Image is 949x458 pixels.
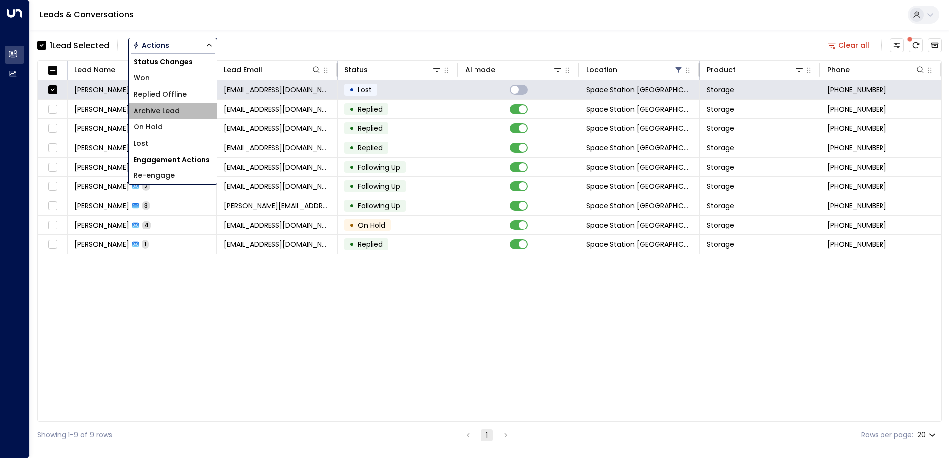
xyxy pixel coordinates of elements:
[586,220,692,230] span: Space Station Solihull
[349,159,354,175] div: •
[46,219,59,231] span: Toggle select row
[586,104,692,114] span: Space Station Solihull
[462,429,512,441] nav: pagination navigation
[224,239,330,249] span: robodar@aol.com
[134,89,187,100] span: Replied Offline
[827,201,886,211] span: +447725729951
[224,64,262,76] div: Lead Email
[224,220,330,230] span: hello@karennjohnson.co.uk
[827,162,886,172] span: +447756454342
[917,428,938,442] div: 20
[481,429,493,441] button: page 1
[707,220,734,230] span: Storage
[142,240,149,248] span: 1
[224,162,330,172] span: davidpardoe@hotmail.co.uk
[707,123,734,133] span: Storage
[707,64,736,76] div: Product
[74,64,115,76] div: Lead Name
[349,101,354,117] div: •
[74,123,129,133] span: Logan Macdonald
[134,171,175,181] span: Re-engage
[344,64,442,76] div: Status
[586,162,692,172] span: Space Station Solihull
[827,64,850,76] div: Phone
[46,180,59,193] span: Toggle select row
[861,430,913,440] label: Rows per page:
[74,220,129,230] span: Karen Johnson
[224,104,330,114] span: iancasewell@me.com
[134,73,150,83] span: Won
[37,430,112,440] div: Showing 1-9 of 9 rows
[349,139,354,156] div: •
[134,122,163,132] span: On Hold
[224,85,330,95] span: danielcarr01@hotmail.com
[224,181,330,191] span: info@pureplushproperties.co.uk
[707,143,734,153] span: Storage
[142,221,151,229] span: 4
[827,104,886,114] span: +447810501051
[46,161,59,173] span: Toggle select row
[358,123,383,133] span: Replied
[46,64,59,77] span: Toggle select all
[74,201,129,211] span: Alex Lowe
[358,104,383,114] span: Replied
[128,38,217,53] div: Button group with a nested menu
[358,201,400,211] span: Following Up
[586,123,692,133] span: Space Station Solihull
[349,217,354,233] div: •
[224,201,330,211] span: alex@alexlowe.com
[129,152,217,168] h1: Engagement Actions
[349,197,354,214] div: •
[46,103,59,115] span: Toggle select row
[827,181,886,191] span: +447950779075
[358,143,383,153] span: Replied
[74,64,201,76] div: Lead Name
[50,39,109,52] div: 1 Lead Selected
[142,182,150,190] span: 2
[134,106,180,116] span: Archive Lead
[707,85,734,95] span: Storage
[586,239,692,249] span: Space Station Solihull
[707,239,734,249] span: Storage
[707,64,804,76] div: Product
[134,138,148,149] span: Lost
[827,123,886,133] span: +447584023745
[74,85,129,95] span: Daniel Carr
[46,200,59,212] span: Toggle select row
[465,64,495,76] div: AI mode
[74,143,129,153] span: Chris Fisher
[128,38,217,53] button: Actions
[133,41,169,50] div: Actions
[224,64,321,76] div: Lead Email
[909,38,923,52] span: There are new threads available. Refresh the grid to view the latest updates.
[827,220,886,230] span: +447500535001
[827,85,886,95] span: +447487600418
[586,64,617,76] div: Location
[707,162,734,172] span: Storage
[465,64,562,76] div: AI mode
[358,239,383,249] span: Replied
[349,120,354,137] div: •
[46,122,59,135] span: Toggle select row
[74,181,129,191] span: Jordana Gillespie
[224,123,330,133] span: rycyhyt@gmail.com
[586,181,692,191] span: Space Station Solihull
[707,181,734,191] span: Storage
[349,81,354,98] div: •
[586,85,692,95] span: Space Station Solihull
[46,142,59,154] span: Toggle select row
[707,201,734,211] span: Storage
[827,64,925,76] div: Phone
[827,143,886,153] span: +447527031702
[586,64,683,76] div: Location
[707,104,734,114] span: Storage
[40,9,134,20] a: Leads & Conversations
[827,239,886,249] span: +447791380990
[74,104,129,114] span: Ian Casewell
[46,84,59,96] span: Toggle select row
[349,178,354,195] div: •
[46,238,59,251] span: Toggle select row
[358,181,400,191] span: Following Up
[358,162,400,172] span: Following Up
[928,38,942,52] button: Archived Leads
